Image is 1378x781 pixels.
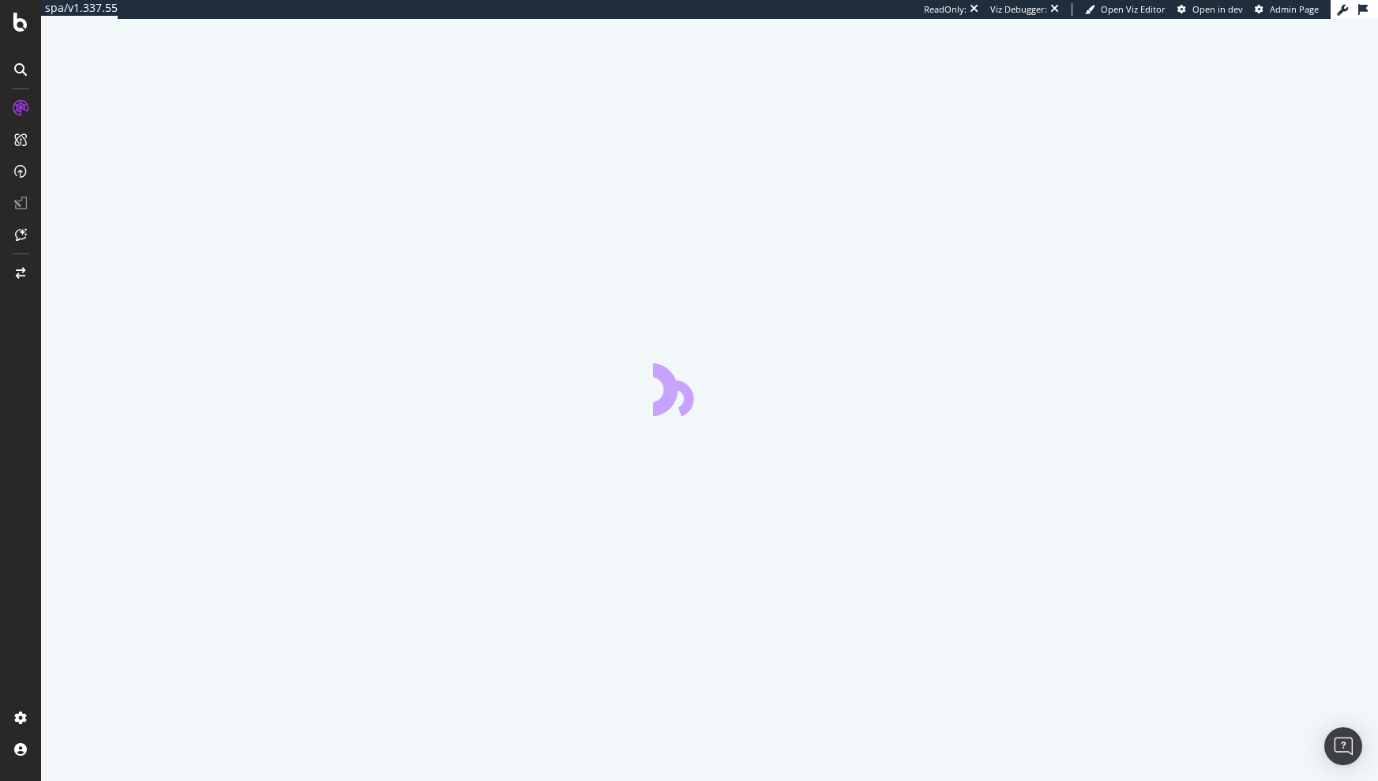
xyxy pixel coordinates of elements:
span: Admin Page [1270,3,1319,15]
a: Open in dev [1177,3,1243,16]
div: Open Intercom Messenger [1324,727,1362,765]
span: Open Viz Editor [1101,3,1166,15]
a: Admin Page [1255,3,1319,16]
div: animation [653,359,767,416]
div: ReadOnly: [924,3,967,16]
div: Viz Debugger: [990,3,1047,16]
a: Open Viz Editor [1085,3,1166,16]
span: Open in dev [1192,3,1243,15]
